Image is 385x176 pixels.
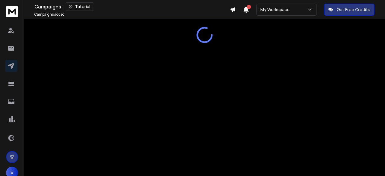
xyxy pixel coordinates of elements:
span: 1 [247,5,251,9]
button: Tutorial [65,2,94,11]
p: Get Free Credits [337,7,370,13]
div: Campaigns [34,2,230,11]
p: Campaigns added [34,12,65,17]
p: My Workspace [260,7,292,13]
button: Get Free Credits [324,4,374,16]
